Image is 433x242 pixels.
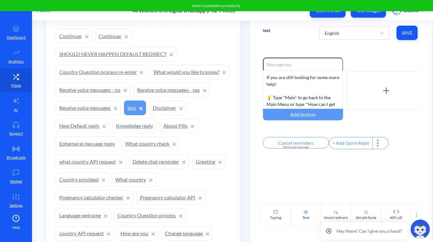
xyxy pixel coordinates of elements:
[112,118,157,133] a: Knowledge reply
[160,118,198,133] a: About Pills
[136,190,205,205] a: Pregnancy calculator API
[56,101,121,115] a: Receive voice messages
[11,83,21,88] p: Flows
[192,3,241,8] span: Atom is updated successfully.
[192,154,225,169] a: Greeting
[7,155,26,160] p: Broadcasts
[263,58,343,70] input: Message key
[10,203,23,208] p: Settings
[325,29,339,36] div: English
[337,228,402,234] p: Hey there! Can I give you a hand?
[114,208,186,223] a: Country Question process
[402,30,413,36] span: Save
[56,118,109,133] a: New Default reply
[356,215,376,221] div: Set attribute
[56,154,126,169] a: what country API request
[56,47,176,61] a: SHOULD NEVER HAPPEN DEFAULT REDIRECT
[9,131,23,136] p: Support
[56,208,111,223] a: Language welcome
[149,101,186,115] a: Disclaimer
[263,137,329,149] input: Reply title
[14,107,18,113] p: AI
[302,215,309,221] div: Text
[161,226,213,241] a: Change language
[329,137,372,149] div: + Add Quick Reply
[117,226,158,241] a: How are you
[56,172,109,187] a: Country provided
[150,65,229,79] a: What would you like to know?
[396,26,418,40] button: Save
[134,83,210,97] a: Receive voice messages - yes
[8,59,24,64] p: Analytics
[56,190,133,205] a: Pregnancy calculator checker
[56,136,118,151] a: Ephemeral message reply
[263,109,343,120] div: Add button
[324,215,348,221] div: Smart redirect
[129,154,189,169] a: Delete chat reminder
[263,27,270,34] p: test
[122,136,179,151] a: What country check
[12,225,20,230] span: Help
[10,179,22,184] p: Widget
[270,215,281,221] div: Typing
[56,226,114,241] a: country API request
[95,29,131,44] a: Continuar
[56,83,130,97] a: Receive voice messages - no
[56,65,147,79] a: Country Question process re-enter
[411,220,430,239] img: copilot-icon.svg
[124,101,146,115] a: test
[56,29,92,44] a: Continuer
[263,70,343,109] div: If you are still looking for some more help! 💡 Type *Main* to go back to the Main Menu or type '*...
[390,215,402,221] div: API call
[112,172,156,187] a: What country
[267,145,325,149] div: Welcome message
[7,35,26,40] p: Dashboard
